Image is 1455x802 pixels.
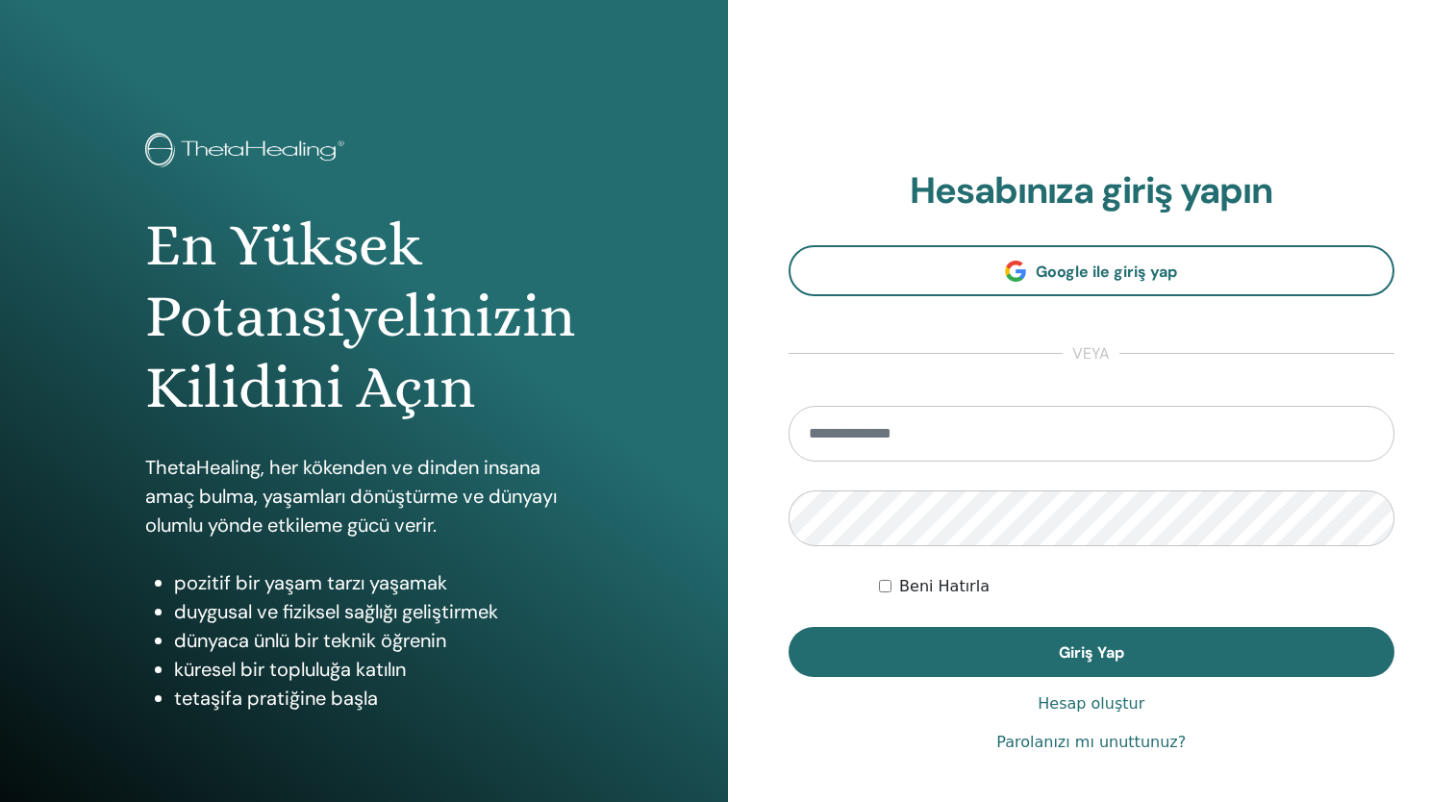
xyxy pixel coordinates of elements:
a: Google ile giriş yap [789,245,1395,296]
a: Hesap oluştur [1038,692,1144,715]
p: ThetaHealing, her kökenden ve dinden insana amaç bulma, yaşamları dönüştürme ve dünyayı olumlu yö... [145,453,582,539]
li: küresel bir topluluğa katılın [174,655,582,684]
div: Keep me authenticated indefinitely or until I manually logout [879,575,1394,598]
label: Beni Hatırla [899,575,990,598]
span: veya [1063,342,1119,365]
button: Giriş Yap [789,627,1395,677]
li: duygusal ve fiziksel sağlığı geliştirmek [174,597,582,626]
span: Google ile giriş yap [1036,262,1177,282]
li: tetaşifa pratiğine başla [174,684,582,713]
li: dünyaca ünlü bir teknik öğrenin [174,626,582,655]
h1: En Yüksek Potansiyelinizin Kilidini Açın [145,210,582,424]
li: pozitif bir yaşam tarzı yaşamak [174,568,582,597]
h2: Hesabınıza giriş yapın [789,169,1395,213]
a: Parolanızı mı unuttunuz? [996,731,1186,754]
span: Giriş Yap [1059,642,1124,663]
